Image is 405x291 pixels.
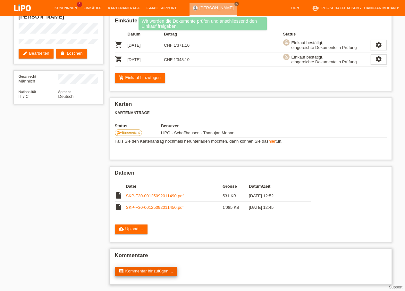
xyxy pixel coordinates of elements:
th: Betrag [164,30,200,38]
i: settings [375,56,382,63]
i: settings [375,41,382,48]
td: [DATE] 12:45 [249,202,301,213]
a: Support [389,285,402,289]
h2: [PERSON_NAME] [19,14,98,23]
th: Datei [126,183,223,190]
a: SKP-F30-00125092011490.pdf [126,193,184,198]
div: Einkauf bestätigt, eingereichte Dokumente in Prüfung [290,39,357,51]
i: insert_drive_file [115,203,122,211]
td: CHF 1'371.10 [164,38,200,52]
a: deleteLöschen [56,49,87,59]
a: E-Mail Support [143,6,180,10]
a: cloud_uploadUpload ... [115,224,148,234]
th: Status [283,30,371,38]
td: Falls Sie den Kartenantrag nochmals herunterladen möchten, dann können Sie das tun. [115,138,387,145]
a: DE ▾ [288,6,302,10]
span: 20.09.2025 [161,130,234,135]
td: CHF 1'348.10 [164,52,200,67]
a: Kartenanträge [105,6,143,10]
span: Italien / C / 16.01.1987 [19,94,29,99]
a: account_circleLIPO - Schaffhausen - Thanujan Mohan ▾ [309,6,402,10]
th: Datum [128,30,164,38]
div: Einkauf bestätigt, eingereichte Dokumente in Prüfung [290,54,357,65]
i: insert_drive_file [115,192,122,199]
td: [DATE] [128,52,164,67]
i: account_circle [312,5,318,12]
a: LIPO pay [6,13,38,18]
th: Grösse [223,183,249,190]
span: Nationalität [19,90,36,94]
i: comment [119,269,124,274]
th: Status [115,123,161,128]
a: hier [268,139,275,144]
i: cloud_upload [119,226,124,232]
a: [PERSON_NAME] [199,5,234,10]
i: approval [284,40,289,44]
i: POSP00027794 [115,41,122,49]
div: Männlich [19,74,58,83]
a: Einkäufe [80,6,105,10]
span: Deutsch [58,94,74,99]
a: Kund*innen [51,6,80,10]
span: Sprache [58,90,72,94]
i: delete [60,51,65,56]
h2: Dateien [115,170,387,179]
i: POSP00027796 [115,55,122,63]
i: close [235,2,238,5]
a: close [234,2,239,6]
a: add_shopping_cartEinkauf hinzufügen [115,73,165,83]
i: edit [22,51,28,56]
th: Benutzer [161,123,270,128]
td: [DATE] 12:52 [249,190,301,202]
td: 531 KB [223,190,249,202]
td: 1'085 KB [223,202,249,213]
td: [DATE] [128,38,164,52]
h2: Kommentare [115,252,387,262]
span: Eingereicht [122,130,140,134]
h2: Karten [115,101,387,111]
h3: Kartenanträge [115,111,387,115]
i: approval [284,54,289,59]
a: commentKommentar hinzufügen ... [115,267,178,276]
span: 3 [77,2,82,7]
i: send [117,130,122,135]
a: SKP-F30-00125092011450.pdf [126,205,184,210]
th: Datum/Zeit [249,183,301,190]
span: Geschlecht [19,75,36,78]
div: Wir werden die Dokumente prüfen und anschliessend den Einkauf freigeben. [139,17,267,30]
a: editBearbeiten [19,49,54,59]
i: add_shopping_cart [119,75,124,80]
